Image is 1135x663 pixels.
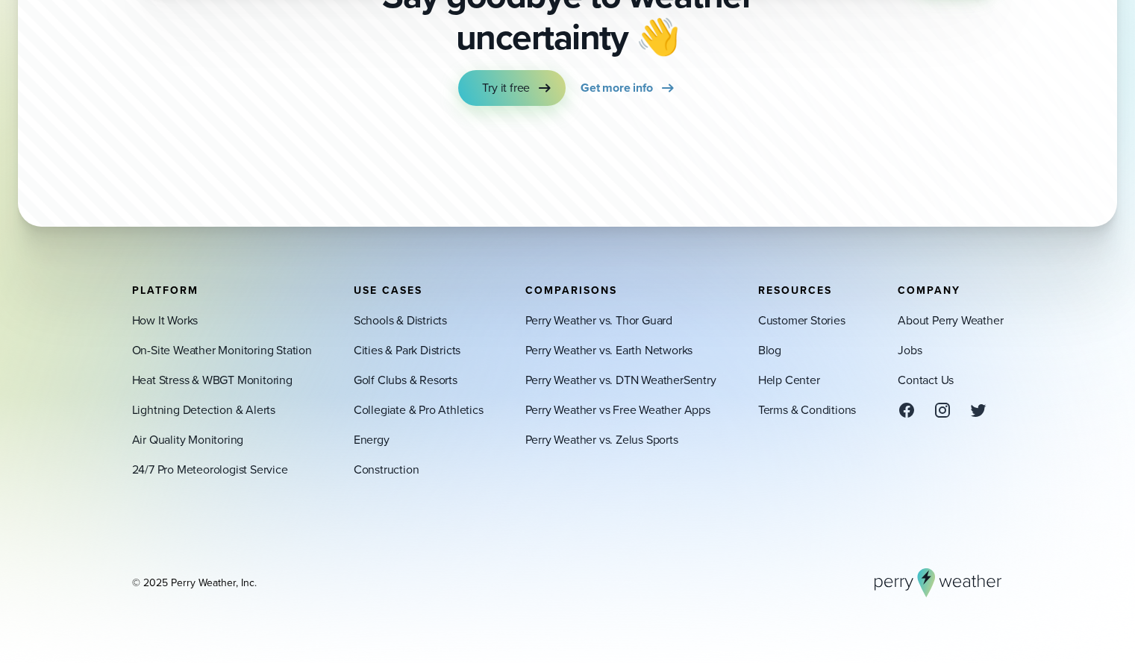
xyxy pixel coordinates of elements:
[354,460,419,478] a: Construction
[458,70,566,106] a: Try it free
[758,400,856,418] a: Terms & Conditions
[758,311,845,329] a: Customer Stories
[525,430,678,448] a: Perry Weather vs. Zelus Sports
[132,430,244,448] a: Air Quality Monitoring
[525,341,693,359] a: Perry Weather vs. Earth Networks
[354,371,457,389] a: Golf Clubs & Resorts
[132,371,293,389] a: Heat Stress & WBGT Monitoring
[132,341,312,359] a: On-Site Weather Monitoring Station
[354,282,422,298] span: Use Cases
[581,79,652,97] span: Get more info
[758,282,832,298] span: Resources
[898,311,1003,329] a: About Perry Weather
[354,311,447,329] a: Schools & Districts
[354,430,390,448] a: Energy
[132,311,198,329] a: How It Works
[525,371,716,389] a: Perry Weather vs. DTN WeatherSentry
[898,282,960,298] span: Company
[132,575,257,590] div: © 2025 Perry Weather, Inc.
[758,341,781,359] a: Blog
[525,311,672,329] a: Perry Weather vs. Thor Guard
[758,371,820,389] a: Help Center
[898,341,922,359] a: Jobs
[132,282,198,298] span: Platform
[354,341,460,359] a: Cities & Park Districts
[132,460,288,478] a: 24/7 Pro Meteorologist Service
[898,371,954,389] a: Contact Us
[132,400,275,418] a: Lightning Detection & Alerts
[482,79,530,97] span: Try it free
[525,282,617,298] span: Comparisons
[581,70,676,106] a: Get more info
[525,400,710,418] a: Perry Weather vs Free Weather Apps
[354,400,484,418] a: Collegiate & Pro Athletics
